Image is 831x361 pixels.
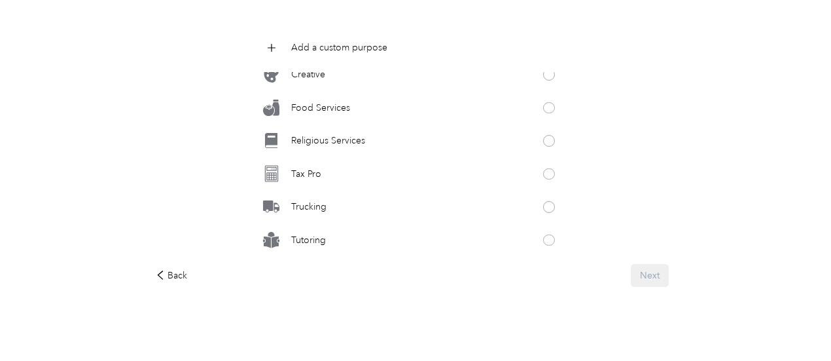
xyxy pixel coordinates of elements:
p: Religious Services [291,134,365,147]
div: Back [156,269,187,282]
p: Food Services [291,101,350,115]
iframe: Everlance-gr Chat Button Frame [758,288,831,361]
p: Tax Pro [291,167,321,181]
p: Tutoring [291,233,326,247]
p: Trucking [291,200,327,214]
p: Add a custom purpose [291,41,387,54]
p: Creative [291,67,325,81]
